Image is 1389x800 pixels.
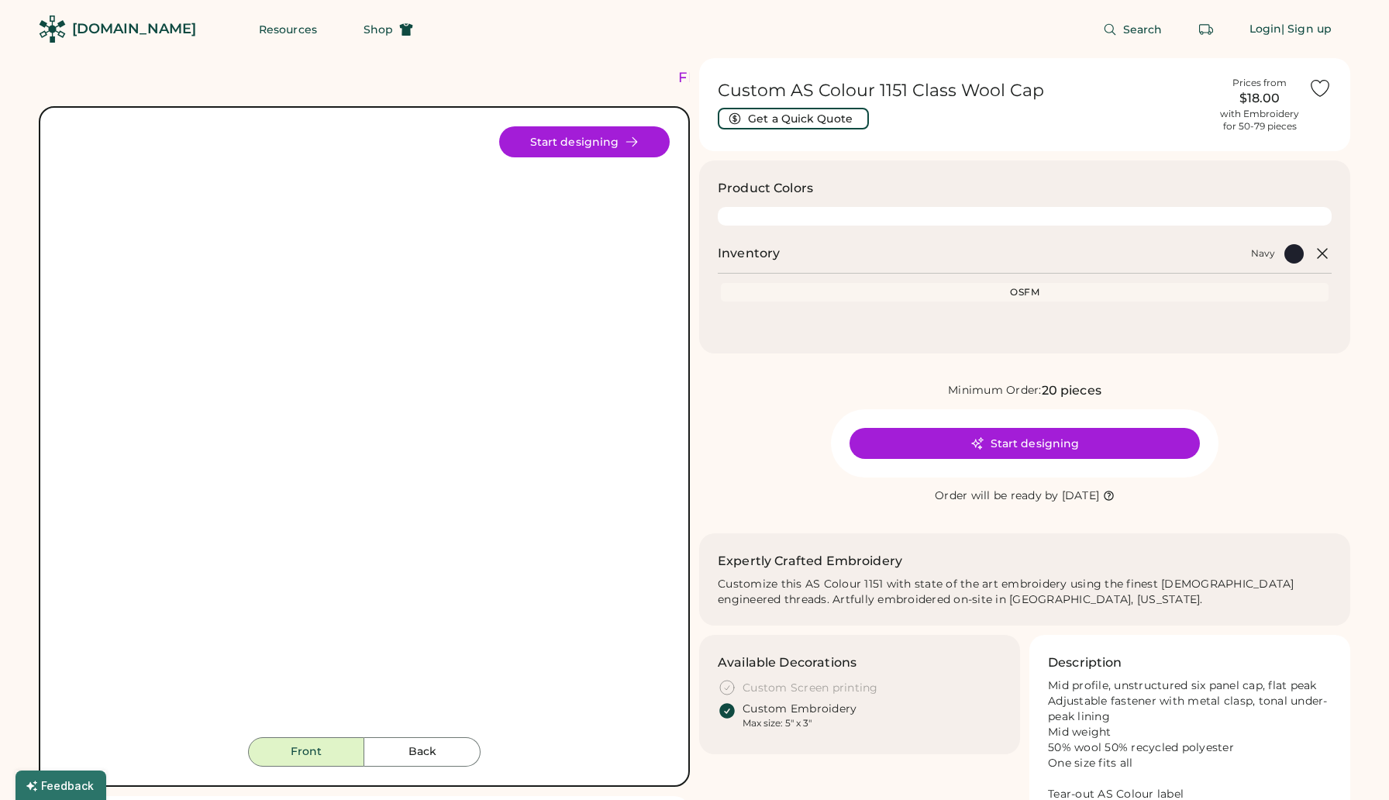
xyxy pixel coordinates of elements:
[1281,22,1332,37] div: | Sign up
[948,383,1042,398] div: Minimum Order:
[1220,89,1299,108] div: $18.00
[364,737,481,767] button: Back
[1123,24,1163,35] span: Search
[743,702,856,717] div: Custom Embroidery
[248,737,364,767] button: Front
[718,552,902,571] h2: Expertly Crafted Embroidery
[1220,108,1299,133] div: with Embroidery for 50-79 pieces
[935,488,1059,504] div: Order will be ready by
[1251,247,1275,260] div: Navy
[59,126,670,737] div: 1151 Style Image
[850,428,1200,459] button: Start designing
[499,126,670,157] button: Start designing
[678,67,812,88] div: FREE SHIPPING
[1048,653,1122,672] h3: Description
[718,179,813,198] h3: Product Colors
[345,14,432,45] button: Shop
[724,286,1325,298] div: OSFM
[718,108,869,129] button: Get a Quick Quote
[718,653,856,672] h3: Available Decorations
[718,577,1332,608] div: Customize this AS Colour 1151 with state of the art embroidery using the finest [DEMOGRAPHIC_DATA...
[718,80,1211,102] h1: Custom AS Colour 1151 Class Wool Cap
[1084,14,1181,45] button: Search
[240,14,336,45] button: Resources
[718,244,780,263] h2: Inventory
[743,681,878,696] div: Custom Screen printing
[59,126,670,737] img: 1151 - Navy Front Image
[1191,14,1222,45] button: Retrieve an order
[1042,381,1101,400] div: 20 pieces
[1232,77,1287,89] div: Prices from
[72,19,196,39] div: [DOMAIN_NAME]
[364,24,393,35] span: Shop
[39,16,66,43] img: Rendered Logo - Screens
[1249,22,1282,37] div: Login
[743,717,812,729] div: Max size: 5" x 3"
[1062,488,1100,504] div: [DATE]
